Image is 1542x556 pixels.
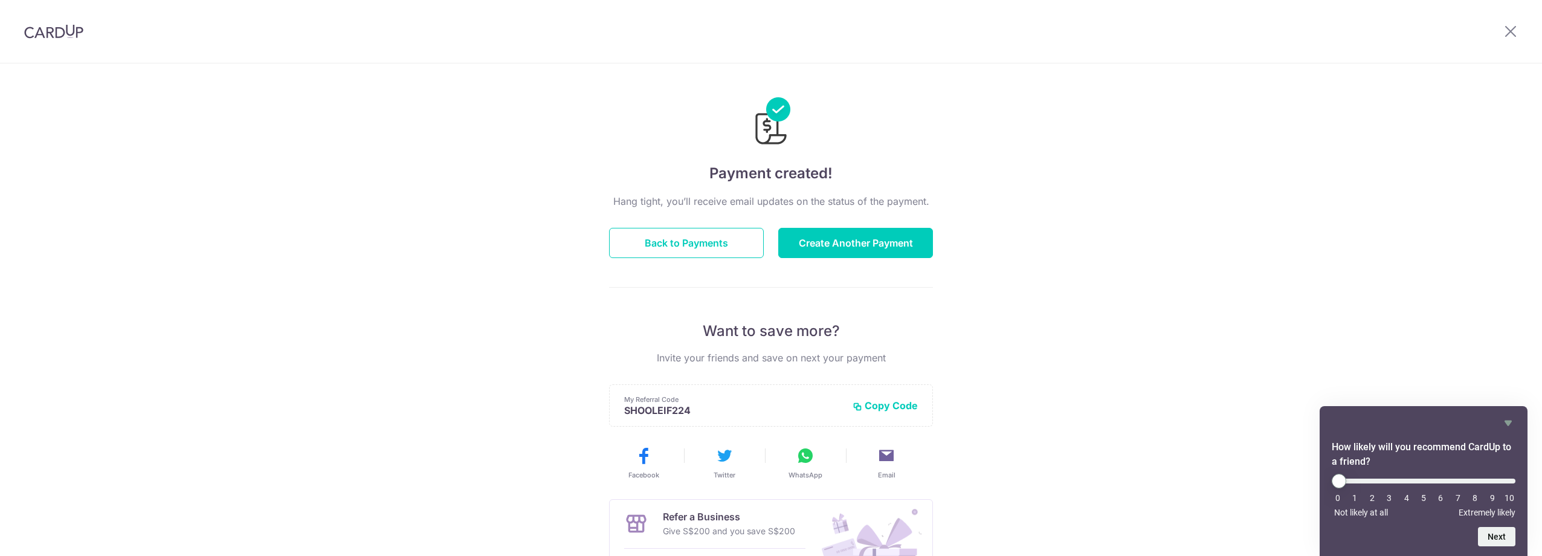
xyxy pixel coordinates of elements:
button: Next question [1478,527,1515,546]
button: Email [851,446,922,480]
li: 1 [1349,493,1361,503]
img: Payments [752,97,790,148]
div: How likely will you recommend CardUp to a friend? Select an option from 0 to 10, with 0 being Not... [1332,474,1515,517]
p: Want to save more? [609,322,933,341]
button: Copy Code [853,399,918,412]
button: Create Another Payment [778,228,933,258]
li: 3 [1383,493,1395,503]
p: My Referral Code [624,395,843,404]
p: SHOOLEIF224 [624,404,843,416]
li: 6 [1434,493,1447,503]
li: 0 [1332,493,1344,503]
h2: How likely will you recommend CardUp to a friend? Select an option from 0 to 10, with 0 being Not... [1332,440,1515,469]
span: Extremely likely [1459,508,1515,517]
p: Give S$200 and you save S$200 [663,524,795,538]
span: Not likely at all [1334,508,1388,517]
li: 10 [1503,493,1515,503]
button: Hide survey [1501,416,1515,430]
button: WhatsApp [770,446,841,480]
p: Invite your friends and save on next your payment [609,351,933,365]
button: Back to Payments [609,228,764,258]
p: Refer a Business [663,509,795,524]
p: Hang tight, you’ll receive email updates on the status of the payment. [609,194,933,208]
li: 8 [1469,493,1481,503]
span: WhatsApp [789,470,822,480]
div: How likely will you recommend CardUp to a friend? Select an option from 0 to 10, with 0 being Not... [1332,416,1515,546]
li: 7 [1452,493,1464,503]
span: Email [878,470,895,480]
span: Facebook [628,470,659,480]
li: 4 [1401,493,1413,503]
span: Twitter [714,470,735,480]
img: CardUp [24,24,83,39]
h4: Payment created! [609,163,933,184]
li: 2 [1366,493,1378,503]
button: Facebook [608,446,679,480]
li: 5 [1418,493,1430,503]
li: 9 [1486,493,1498,503]
button: Twitter [689,446,760,480]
